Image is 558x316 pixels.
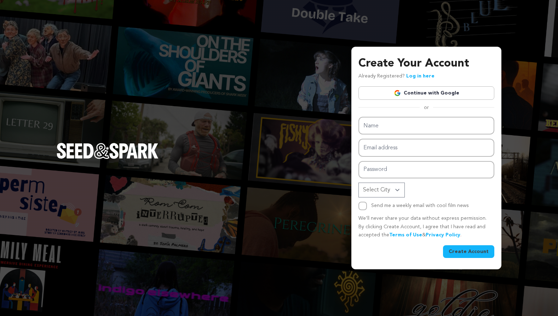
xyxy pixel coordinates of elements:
p: We’ll never share your data without express permission. By clicking Create Account, I agree that ... [358,214,494,240]
span: or [420,104,433,111]
img: Seed&Spark Logo [57,143,159,159]
a: Terms of Use [389,232,422,237]
button: Create Account [443,245,494,258]
a: Seed&Spark Homepage [57,143,159,173]
input: Email address [358,139,494,157]
a: Log in here [406,74,435,79]
input: Name [358,117,494,135]
img: Google logo [394,90,401,97]
a: Continue with Google [358,86,494,100]
a: Privacy Policy [426,232,460,237]
label: Send me a weekly email with cool film news [371,203,469,208]
p: Already Registered? [358,72,435,81]
input: Password [358,161,494,178]
h3: Create Your Account [358,55,494,72]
